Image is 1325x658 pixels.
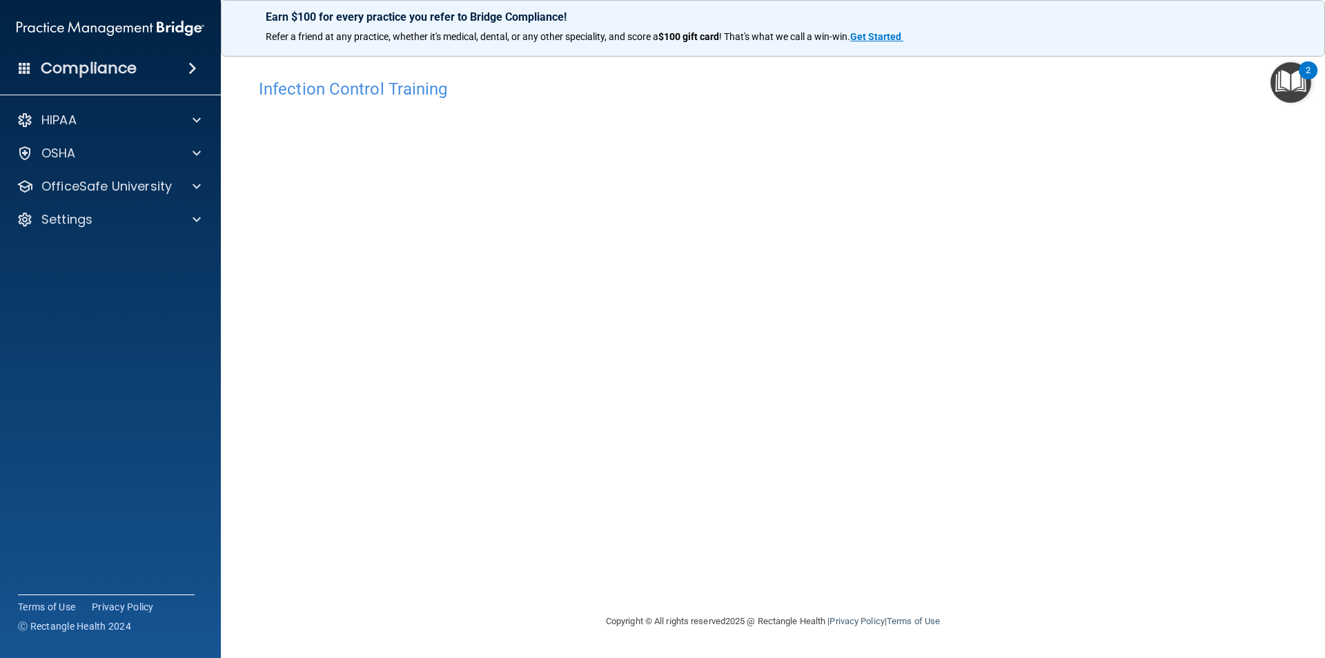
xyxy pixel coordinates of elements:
button: Open Resource Center, 2 new notifications [1270,62,1311,103]
strong: $100 gift card [658,31,719,42]
a: Terms of Use [887,616,940,626]
p: Settings [41,211,92,228]
h4: Compliance [41,59,137,78]
a: Terms of Use [18,600,75,614]
span: ! That's what we call a win-win. [719,31,850,42]
img: PMB logo [17,14,204,42]
a: HIPAA [17,112,201,128]
a: Privacy Policy [92,600,154,614]
iframe: infection-control-training [259,106,949,530]
span: Refer a friend at any practice, whether it's medical, dental, or any other speciality, and score a [266,31,658,42]
a: OSHA [17,145,201,162]
strong: Get Started [850,31,901,42]
p: HIPAA [41,112,77,128]
a: Get Started [850,31,903,42]
a: Privacy Policy [830,616,884,626]
h4: Infection Control Training [259,80,1287,98]
div: 2 [1306,70,1311,88]
a: Settings [17,211,201,228]
p: OSHA [41,145,76,162]
p: OfficeSafe University [41,178,172,195]
div: Copyright © All rights reserved 2025 @ Rectangle Health | | [521,599,1025,644]
a: OfficeSafe University [17,178,201,195]
p: Earn $100 for every practice you refer to Bridge Compliance! [266,10,1280,23]
span: Ⓒ Rectangle Health 2024 [18,619,131,633]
